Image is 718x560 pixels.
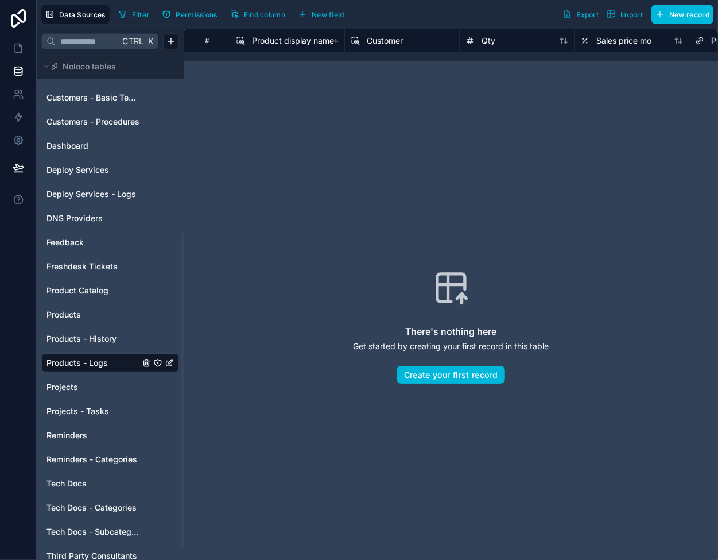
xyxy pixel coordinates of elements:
[46,454,139,465] a: Reminders - Categories
[41,59,172,75] button: Noloco tables
[46,309,81,320] span: Products
[146,37,154,45] span: K
[46,92,139,103] a: Customers - Basic Tech Info
[46,333,117,345] span: Products - History
[46,164,109,176] span: Deploy Services
[121,34,145,48] span: Ctrl
[41,113,179,131] div: Customers - Procedures
[41,88,179,107] div: Customers - Basic Tech Info
[353,341,549,352] p: Get started by creating your first record in this table
[46,478,139,489] a: Tech Docs
[193,36,221,45] div: #
[46,502,137,513] span: Tech Docs - Categories
[46,261,118,272] span: Freshdesk Tickets
[620,10,643,19] span: Import
[46,285,139,296] a: Product Catalog
[46,405,109,417] span: Projects - Tasks
[41,354,179,372] div: Products - Logs
[41,474,179,493] div: Tech Docs
[46,454,137,465] span: Reminders - Categories
[294,6,348,23] button: New field
[41,523,179,541] div: Tech Docs - Subcategories
[158,6,221,23] button: Permissions
[226,6,289,23] button: Find column
[63,61,116,72] span: Noloco tables
[132,10,150,19] span: Filter
[558,5,603,24] button: Export
[41,137,179,155] div: Dashboard
[41,378,179,396] div: Projects
[252,35,334,47] span: Product display name
[312,10,344,19] span: New field
[46,285,108,296] span: Product Catalog
[46,116,139,128] a: Customers - Procedures
[596,35,651,47] span: Sales price mo
[41,306,179,324] div: Products
[41,233,179,252] div: Feedback
[41,402,179,420] div: Projects - Tasks
[41,257,179,276] div: Freshdesk Tickets
[46,333,139,345] a: Products - History
[46,164,139,176] a: Deploy Services
[114,6,154,23] button: Filter
[176,10,217,19] span: Permissions
[576,10,599,19] span: Export
[46,502,139,513] a: Tech Docs - Categories
[46,430,139,441] a: Reminders
[158,6,226,23] a: Permissions
[46,213,103,224] span: DNS Providers
[46,261,139,272] a: Freshdesk Tickets
[41,426,179,445] div: Reminders
[603,5,647,24] button: Import
[244,10,285,19] span: Find column
[41,450,179,469] div: Reminders - Categories
[647,5,713,24] a: New record
[41,330,179,348] div: Products - History
[482,35,495,47] span: Qty
[46,381,78,393] span: Projects
[41,161,179,179] div: Deploy Services
[46,213,139,224] a: DNS Providers
[41,185,179,203] div: Deploy Services - Logs
[46,357,139,369] a: Products - Logs
[46,381,139,393] a: Projects
[46,188,136,200] span: Deploy Services - Logs
[41,281,179,300] div: Product Catalog
[46,526,139,538] a: Tech Docs - Subcategories
[46,140,139,152] a: Dashboard
[46,478,87,489] span: Tech Docs
[367,35,403,47] span: Customer
[46,405,139,417] a: Projects - Tasks
[46,237,84,248] span: Feedback
[41,209,179,227] div: DNS Providers
[46,188,139,200] a: Deploy Services - Logs
[46,237,139,248] a: Feedback
[46,357,108,369] span: Products - Logs
[651,5,713,24] button: New record
[59,10,106,19] span: Data Sources
[46,430,87,441] span: Reminders
[41,499,179,517] div: Tech Docs - Categories
[397,366,505,384] button: Create your first record
[46,309,139,320] a: Products
[405,325,496,338] h2: There's nothing here
[669,10,709,19] span: New record
[41,5,110,24] button: Data Sources
[46,140,88,152] span: Dashboard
